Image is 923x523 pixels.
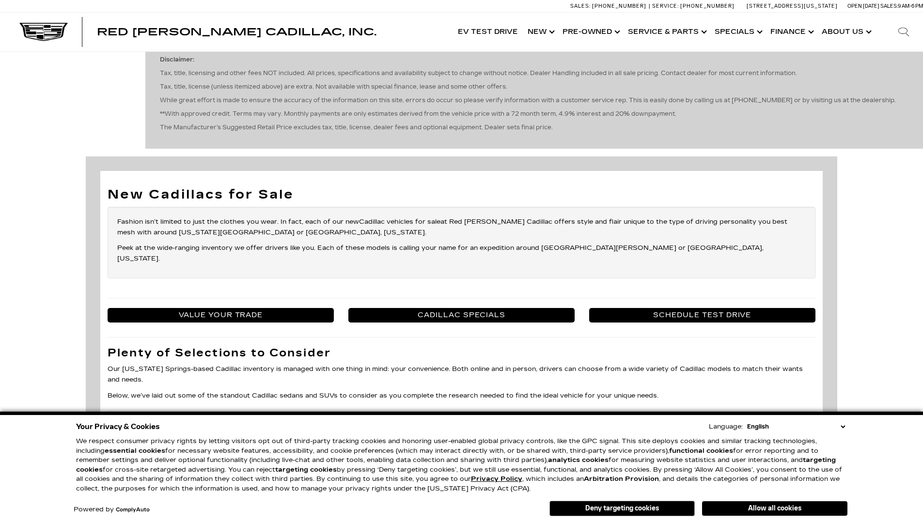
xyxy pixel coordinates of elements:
[584,475,659,483] strong: Arbitration Provision
[160,46,908,141] div: The Manufacturer’s Suggested Retail Price excludes tax, title, license, dealer fees and optional ...
[108,390,815,401] p: Below, we’ve laid out some of the standout Cadillac sedans and SUVs to consider as you complete t...
[649,3,737,9] a: Service: [PHONE_NUMBER]
[160,96,908,105] p: While great effort is made to ensure the accuracy of the information on this site, errors do occu...
[97,26,376,38] span: Red [PERSON_NAME] Cadillac, Inc.
[97,27,376,37] a: Red [PERSON_NAME] Cadillac, Inc.
[160,109,908,118] p: **With approved credit. Terms may vary. Monthly payments are only estimates derived from the vehi...
[108,187,294,202] strong: New Cadillacs for Sale
[589,308,815,323] a: Schedule Test Drive
[745,422,847,431] select: Language Select
[116,507,150,513] a: ComplyAuto
[275,466,337,474] strong: targeting cookies
[108,346,331,359] strong: Plenty of Selections to Consider
[652,3,679,9] span: Service:
[76,420,160,433] span: Your Privacy & Cookies
[108,308,334,323] a: Value Your Trade
[359,218,440,226] a: Cadillac vehicles for sale
[766,13,817,51] a: Finance
[669,447,733,455] strong: functional cookies
[105,447,165,455] strong: essential cookies
[680,3,735,9] span: [PHONE_NUMBER]
[348,308,575,323] a: Cadillac Specials
[108,207,815,278] div: Fashion isn’t limited to just the clothes you wear. In fact, each of our new at Red [PERSON_NAME]...
[74,507,150,513] div: Powered by
[117,243,805,264] p: Peek at the wide-ranging inventory we offer drivers like you. Each of these models is calling you...
[898,3,923,9] span: 9 AM-6 PM
[709,424,743,430] div: Language:
[523,13,558,51] a: New
[19,23,68,41] img: Cadillac Dark Logo with Cadillac White Text
[747,3,838,9] a: [STREET_ADDRESS][US_STATE]
[160,69,908,77] p: Tax, title, licensing and other fees NOT included. All prices, specifications and availability su...
[880,3,898,9] span: Sales:
[592,3,646,9] span: [PHONE_NUMBER]
[76,456,836,474] strong: targeting cookies
[108,364,815,385] p: Our [US_STATE] Springs-based Cadillac inventory is managed with one thing in mind: your convenien...
[710,13,766,51] a: Specials
[549,501,695,516] button: Deny targeting cookies
[76,437,847,493] p: We respect consumer privacy rights by letting visitors opt out of third-party tracking cookies an...
[160,56,194,63] strong: Disclaimer:
[570,3,591,9] span: Sales:
[558,13,623,51] a: Pre-Owned
[471,475,522,483] a: Privacy Policy
[702,501,847,516] button: Allow all cookies
[548,456,609,464] strong: analytics cookies
[847,3,879,9] span: Open [DATE]
[570,3,649,9] a: Sales: [PHONE_NUMBER]
[160,82,908,91] p: Tax, title, license (unless itemized above) are extra. Not available with special finance, lease ...
[623,13,710,51] a: Service & Parts
[453,13,523,51] a: EV Test Drive
[817,13,875,51] a: About Us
